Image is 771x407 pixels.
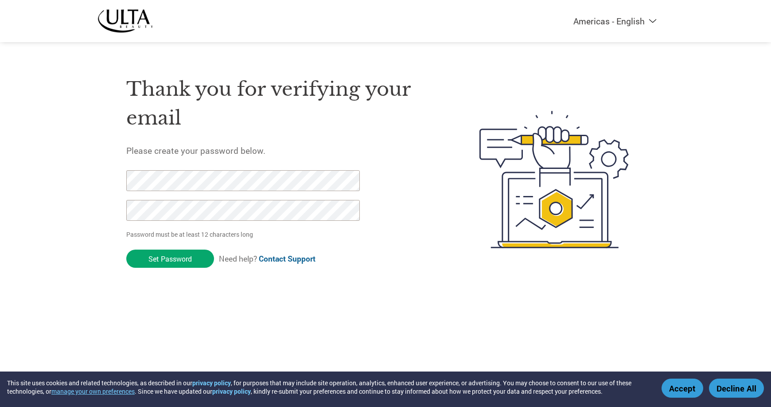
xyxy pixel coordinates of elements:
button: manage your own preferences [51,387,135,395]
a: Contact Support [259,254,315,264]
div: This site uses cookies and related technologies, as described in our , for purposes that may incl... [7,379,649,395]
h5: Please create your password below. [126,145,437,156]
img: ULTA [97,9,153,33]
a: privacy policy [192,379,231,387]
img: create-password [463,62,645,297]
a: privacy policy [212,387,251,395]
span: Need help? [219,254,315,264]
p: Password must be at least 12 characters long [126,230,363,239]
button: Decline All [709,379,764,398]
h1: Thank you for verifying your email [126,75,437,132]
button: Accept [662,379,703,398]
input: Set Password [126,250,214,268]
